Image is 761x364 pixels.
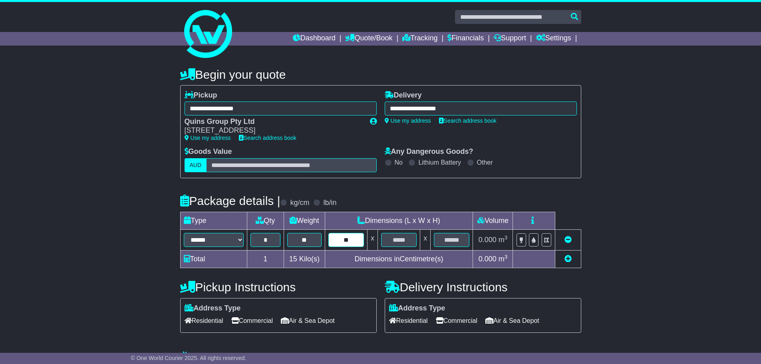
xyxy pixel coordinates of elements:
label: lb/in [323,199,336,207]
a: Use my address [385,117,431,124]
span: 0.000 [479,255,497,263]
span: Air & Sea Depot [485,314,539,327]
label: Goods Value [185,147,232,156]
sup: 3 [505,254,508,260]
td: Kilo(s) [284,250,325,268]
label: Address Type [389,304,445,313]
a: Tracking [402,32,437,46]
td: 1 [247,250,284,268]
td: Dimensions (L x W x H) [325,212,473,229]
span: Commercial [231,314,273,327]
span: m [499,236,508,244]
td: Volume [473,212,513,229]
div: [STREET_ADDRESS] [185,126,362,135]
a: Dashboard [293,32,336,46]
a: Use my address [185,135,231,141]
td: Qty [247,212,284,229]
a: Support [494,32,526,46]
span: © One World Courier 2025. All rights reserved. [131,355,246,361]
h4: Begin your quote [180,68,581,81]
h4: Package details | [180,194,280,207]
a: Quote/Book [345,32,392,46]
span: m [499,255,508,263]
a: Settings [536,32,571,46]
span: 15 [289,255,297,263]
a: Remove this item [564,236,572,244]
td: Total [180,250,247,268]
span: Commercial [436,314,477,327]
label: No [395,159,403,166]
span: Residential [389,314,428,327]
label: Address Type [185,304,241,313]
td: x [420,229,431,250]
label: AUD [185,158,207,172]
td: Type [180,212,247,229]
h4: Delivery Instructions [385,280,581,294]
a: Search address book [239,135,296,141]
label: Delivery [385,91,422,100]
span: 0.000 [479,236,497,244]
a: Financials [447,32,484,46]
div: Quins Group Pty Ltd [185,117,362,126]
label: kg/cm [290,199,309,207]
td: x [367,229,378,250]
td: Dimensions in Centimetre(s) [325,250,473,268]
span: Residential [185,314,223,327]
h4: Pickup Instructions [180,280,377,294]
label: Other [477,159,493,166]
label: Any Dangerous Goods? [385,147,473,156]
sup: 3 [505,235,508,241]
td: Weight [284,212,325,229]
a: Add new item [564,255,572,263]
label: Pickup [185,91,217,100]
h4: Warranty & Insurance [180,351,581,364]
span: Air & Sea Depot [281,314,335,327]
a: Search address book [439,117,497,124]
label: Lithium Battery [418,159,461,166]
